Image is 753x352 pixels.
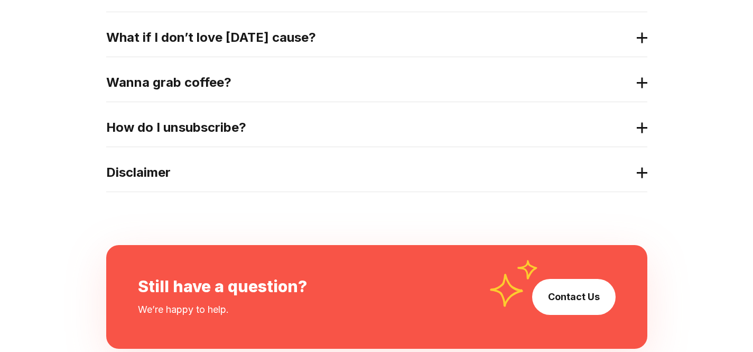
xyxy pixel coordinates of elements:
[138,277,307,296] div: Still have a question?
[106,164,630,181] h2: Disclaimer
[106,74,630,91] h2: Wanna grab coffee?
[106,29,630,46] h2: What if I don’t love [DATE] cause?
[106,119,630,136] h2: How do I unsubscribe?
[548,290,600,304] a: Contact Us
[138,302,229,317] div: We’re happy to help.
